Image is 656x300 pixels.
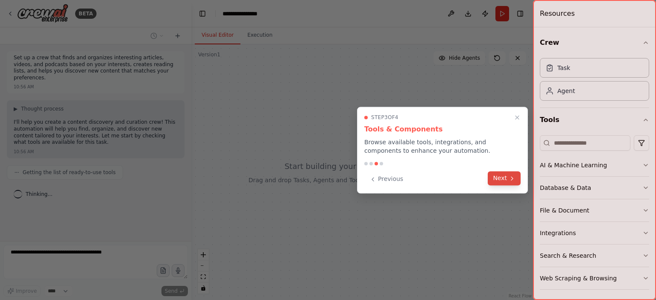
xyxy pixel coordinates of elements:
[196,8,208,20] button: Hide left sidebar
[512,112,522,122] button: Close walkthrough
[488,171,521,185] button: Next
[371,114,398,121] span: Step 3 of 4
[364,124,521,134] h3: Tools & Components
[364,138,521,155] p: Browse available tools, integrations, and components to enhance your automation.
[364,172,408,186] button: Previous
